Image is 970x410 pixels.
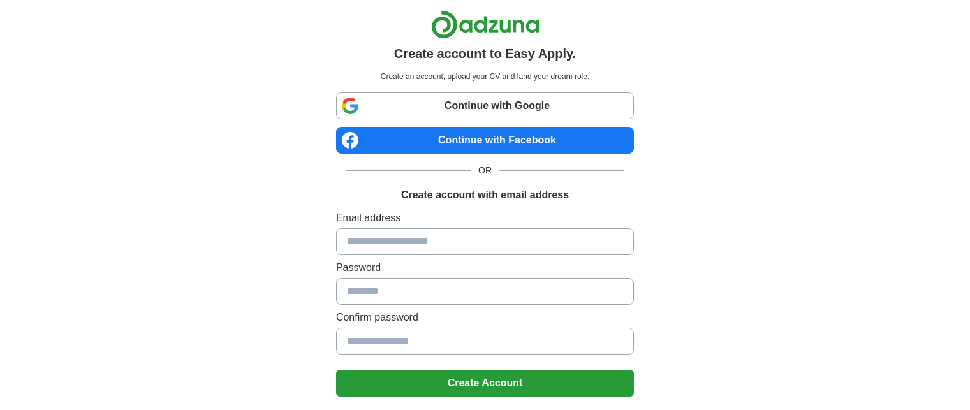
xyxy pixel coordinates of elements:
[471,164,499,177] span: OR
[394,44,577,63] h1: Create account to Easy Apply.
[339,71,631,82] p: Create an account, upload your CV and land your dream role.
[401,187,569,203] h1: Create account with email address
[431,10,540,39] img: Adzuna logo
[336,370,634,397] button: Create Account
[336,260,634,275] label: Password
[336,310,634,325] label: Confirm password
[336,210,634,226] label: Email address
[336,127,634,154] a: Continue with Facebook
[336,92,634,119] a: Continue with Google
